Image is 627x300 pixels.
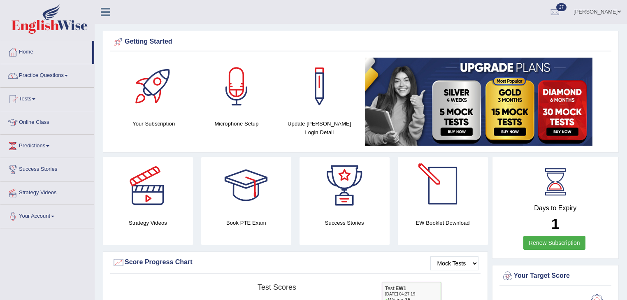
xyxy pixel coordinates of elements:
div: Getting Started [112,36,609,48]
div: Score Progress Chart [112,256,478,269]
a: Your Account [0,205,94,226]
h4: Microphone Setup [199,119,274,128]
tspan: Test scores [258,283,296,291]
a: Online Class [0,111,94,132]
a: Strategy Videos [0,181,94,202]
span: 27 [556,3,567,11]
h4: Days to Expiry [502,205,610,212]
h4: EW Booklet Download [398,219,488,227]
a: Success Stories [0,158,94,179]
a: Home [0,41,92,61]
h4: Your Subscription [116,119,191,128]
h4: Strategy Videos [103,219,193,227]
b: 1 [551,216,559,232]
div: Your Target Score [502,270,610,282]
img: small5.jpg [365,58,592,146]
h4: Book PTE Exam [201,219,291,227]
a: Tests [0,88,94,108]
a: Predictions [0,135,94,155]
a: Practice Questions [0,64,94,85]
h4: Update [PERSON_NAME] Login Detail [282,119,357,137]
h4: Success Stories [300,219,390,227]
a: Renew Subscription [523,236,585,250]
